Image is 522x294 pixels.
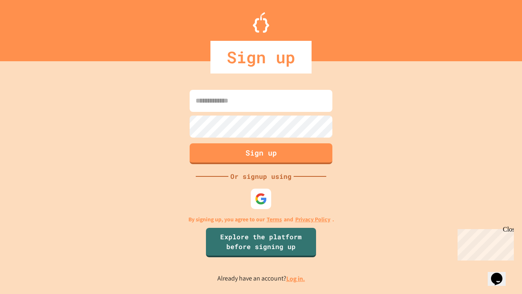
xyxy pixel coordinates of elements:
[488,261,514,286] iframe: chat widget
[190,143,332,164] button: Sign up
[253,12,269,33] img: Logo.svg
[210,41,312,73] div: Sign up
[188,215,334,224] p: By signing up, you agree to our and .
[228,171,294,181] div: Or signup using
[255,193,267,205] img: google-icon.svg
[295,215,330,224] a: Privacy Policy
[206,228,316,257] a: Explore the platform before signing up
[3,3,56,52] div: Chat with us now!Close
[217,274,305,284] p: Already have an account?
[267,215,282,224] a: Terms
[454,226,514,261] iframe: chat widget
[286,274,305,283] a: Log in.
